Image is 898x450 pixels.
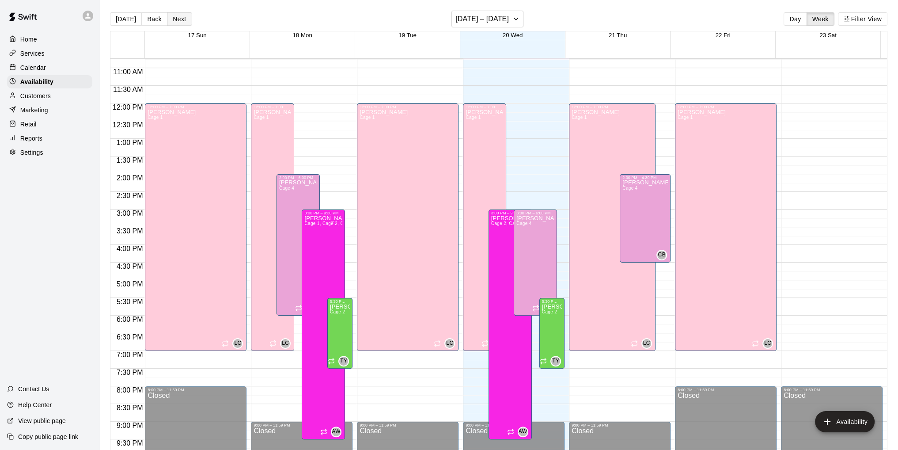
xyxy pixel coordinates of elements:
span: Recurring availability [295,305,302,312]
div: 9:00 PM – 11:59 PM [572,423,668,427]
span: 6:00 PM [114,316,145,323]
button: 20 Wed [503,32,523,38]
span: 11:00 AM [111,68,145,76]
span: 3:30 PM [114,227,145,235]
a: Settings [7,146,92,159]
span: 8:00 PM [114,386,145,394]
a: Reports [7,132,92,145]
div: 2:00 PM – 4:30 PM [622,175,668,180]
div: 12:00 PM – 7:00 PM [678,105,774,109]
button: 17 Sun [188,32,206,38]
div: 9:00 PM – 11:59 PM [466,423,562,427]
span: LC [234,339,241,348]
span: LC [282,339,289,348]
span: Cage 2, Cage 1, Cage 3, Cage 4 [491,221,560,226]
a: Home [7,33,92,46]
div: 3:00 PM – 6:00 PM [516,211,554,215]
div: 8:00 PM – 11:59 PM [678,388,774,392]
span: 4:00 PM [114,245,145,252]
div: 12:00 PM – 7:00 PM [466,105,504,109]
p: Reports [20,134,42,143]
span: 2:00 PM [114,174,145,182]
span: Cage 1 [572,115,587,120]
p: View public page [18,416,66,425]
span: Cage 1 [148,115,163,120]
span: 3:00 PM [114,210,145,217]
span: 1:00 PM [114,139,145,146]
span: Recurring availability [328,358,335,365]
div: 12:00 PM – 7:00 PM: Available [569,103,655,351]
button: 19 Tue [398,32,417,38]
div: Liam Cook [232,338,243,349]
div: Retail [7,118,92,131]
a: Services [7,47,92,60]
button: 21 Thu [609,32,627,38]
button: 23 Sat [819,32,837,38]
span: Cage 2 [542,309,557,314]
span: LC [446,339,453,348]
button: Next [167,12,192,26]
span: 4:30 PM [114,263,145,270]
div: 12:00 PM – 7:00 PM: Available [675,103,777,351]
div: 12:00 PM – 7:00 PM [254,105,292,109]
span: 12:30 PM [110,121,145,129]
div: Calendar [7,61,92,74]
p: Customers [20,92,51,100]
div: 2:00 PM – 6:00 PM: Available [277,174,320,316]
span: Cage 4 [279,186,294,191]
span: Recurring availability [434,340,441,347]
div: 3:00 PM – 9:30 PM [304,211,342,215]
div: Liam Cook [280,338,291,349]
div: 12:00 PM – 7:00 PM: Available [463,103,506,351]
span: AW [519,427,527,436]
div: Corey Betz [656,250,667,260]
span: Recurring availability [540,358,547,365]
p: Calendar [20,63,46,72]
div: 8:00 PM – 11:59 PM [148,388,244,392]
div: 12:00 PM – 7:00 PM [360,105,456,109]
span: 11:30 AM [111,86,145,93]
button: 18 Mon [292,32,312,38]
span: Recurring availability [532,305,539,312]
span: Cage 1 [466,115,481,120]
span: LC [643,339,650,348]
p: Copy public page link [18,432,78,441]
div: 3:00 PM – 9:30 PM: Available [489,210,532,439]
div: 5:30 PM – 7:30 PM [542,299,562,304]
div: 12:00 PM – 7:00 PM: Available [357,103,458,351]
span: AW [332,427,341,436]
span: Recurring availability [320,428,327,435]
button: Week [807,12,834,26]
div: 8:00 PM – 11:59 PM [784,388,880,392]
span: 7:30 PM [114,369,145,376]
span: TY [340,357,347,366]
a: Customers [7,89,92,103]
span: 1:30 PM [114,156,145,164]
span: Cage 1 [678,115,693,120]
span: Recurring availability [631,340,638,347]
span: Cage 1, Cage 2, Cage 3, Cage 4 [304,221,373,226]
span: Recurring availability [481,340,489,347]
a: Marketing [7,103,92,117]
div: Tiffani Yingling [550,356,561,366]
span: Cage 1 [254,115,269,120]
span: Recurring availability [752,340,759,347]
p: Retail [20,120,37,129]
span: 9:00 PM [114,422,145,429]
button: add [815,411,875,432]
span: Cage 4 [516,221,531,226]
div: 3:00 PM – 9:30 PM: Available [302,210,345,439]
div: 5:30 PM – 7:30 PM: Available [327,298,352,369]
div: 12:00 PM – 7:00 PM: Available [251,103,294,351]
p: Settings [20,148,43,157]
p: Marketing [20,106,48,114]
